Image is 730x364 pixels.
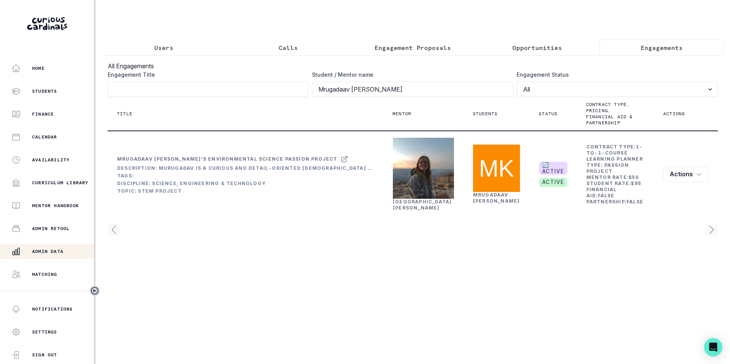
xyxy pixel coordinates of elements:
[279,43,298,52] p: Calls
[32,203,79,209] p: Mentor Handbook
[539,162,567,175] span: 🔄 ACTIVE
[32,157,69,163] p: Availability
[32,306,73,312] p: Notifications
[539,111,557,117] p: Status
[586,143,645,205] td: Contract Type: Learning Planner Type: Mentor Rate: Student Rate: Financial Aid: Partnership:
[641,43,683,52] p: Engagements
[117,165,374,171] div: Description: Murugadav is a curious and detail-oriented [DEMOGRAPHIC_DATA] from [US_STATE] with a...
[32,248,63,254] p: Admin Data
[598,193,615,198] b: false
[473,111,498,117] p: Students
[512,43,562,52] p: Opportunities
[117,156,338,162] div: Mrugadaav [PERSON_NAME]'s Environmental Science Passion Project
[32,134,57,140] p: Calendar
[32,65,45,71] p: Home
[704,338,722,356] div: Open Intercom Messenger
[628,174,639,180] b: $ 50
[631,180,641,186] b: $ 95
[32,225,69,232] p: Admin Retool
[32,329,57,335] p: Settings
[32,352,57,358] p: Sign Out
[117,188,374,194] div: Topic: STEM Project
[32,88,57,94] p: Students
[154,43,173,52] p: Users
[586,144,643,156] b: 1-to-1-course
[108,61,718,71] h3: All Engagements
[32,180,89,186] p: Curriculum Library
[108,224,120,236] svg: page left
[517,71,713,79] label: Engagement Status
[90,286,100,296] button: Toggle sidebar
[312,71,509,79] label: Student / Mentor name
[392,111,411,117] p: Mentor
[117,180,374,187] div: Discipline: Science, Engineering & Technology
[627,199,643,205] b: false
[663,111,685,117] p: Actions
[393,199,452,211] a: [GEOGRAPHIC_DATA] [PERSON_NAME]
[586,162,629,174] b: Passion Project
[117,111,132,117] p: Title
[706,224,718,236] svg: page right
[375,43,451,52] p: Engagement Proposals
[32,111,54,117] p: Finance
[32,271,57,277] p: Matching
[117,173,374,179] div: Tags:
[663,167,709,182] button: row menu
[473,192,520,204] a: Mrugadaav [PERSON_NAME]
[539,178,567,187] span: active
[586,101,636,126] p: Contract type, pricing, financial aid & partnership
[108,71,304,79] label: Engagement Title
[27,17,67,30] img: Curious Cardinals Logo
